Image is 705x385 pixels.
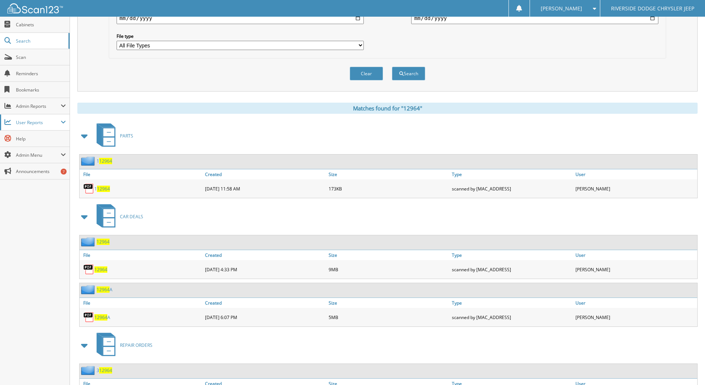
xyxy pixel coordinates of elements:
[392,67,425,80] button: Search
[450,310,574,325] div: scanned by [MAC_ADDRESS]
[203,169,327,179] a: Created
[97,158,112,164] a: 112964
[327,262,450,277] div: 9MB
[120,213,143,220] span: CAR DEALS
[16,103,61,109] span: Admin Reports
[411,12,658,24] input: end
[97,239,110,245] a: 12964
[668,349,705,385] iframe: Chat Widget
[203,181,327,196] div: [DATE] 11:58 AM
[450,250,574,260] a: Type
[80,298,203,308] a: File
[81,156,97,166] img: folder2.png
[92,202,143,231] a: CAR DEALS
[97,186,110,192] span: 12964
[541,6,582,11] span: [PERSON_NAME]
[16,119,61,126] span: User Reports
[16,152,61,158] span: Admin Menu
[16,54,66,60] span: Scan
[16,87,66,93] span: Bookmarks
[203,298,327,308] a: Created
[83,183,94,194] img: PDF.png
[99,367,112,374] span: 12964
[97,286,113,293] a: 12964A
[203,262,327,277] div: [DATE] 4:33 PM
[97,367,112,374] a: 312964
[92,121,133,150] a: PARTS
[450,262,574,277] div: scanned by [MAC_ADDRESS]
[80,250,203,260] a: File
[327,310,450,325] div: 5MB
[450,181,574,196] div: scanned by [MAC_ADDRESS]
[350,67,383,80] button: Clear
[203,310,327,325] div: [DATE] 6:07 PM
[120,133,133,139] span: PARTS
[120,342,152,348] span: REPAIR ORDERS
[83,264,94,275] img: PDF.png
[83,312,94,323] img: PDF.png
[80,169,203,179] a: File
[574,298,697,308] a: User
[327,181,450,196] div: 173KB
[117,33,364,39] label: File type
[81,285,97,294] img: folder2.png
[574,310,697,325] div: [PERSON_NAME]
[77,103,698,114] div: Matches found for "12964"
[16,21,66,28] span: Cabinets
[327,298,450,308] a: Size
[327,250,450,260] a: Size
[450,169,574,179] a: Type
[16,70,66,77] span: Reminders
[61,169,67,175] div: 7
[92,331,152,360] a: REPAIR ORDERS
[16,168,66,175] span: Announcements
[99,158,112,164] span: 12964
[450,298,574,308] a: Type
[81,366,97,375] img: folder2.png
[16,136,66,142] span: Help
[81,237,97,246] img: folder2.png
[94,266,107,273] a: 12964
[574,262,697,277] div: [PERSON_NAME]
[16,38,65,44] span: Search
[574,169,697,179] a: User
[94,314,107,321] span: 12964
[574,250,697,260] a: User
[7,3,63,13] img: scan123-logo-white.svg
[574,181,697,196] div: [PERSON_NAME]
[117,12,364,24] input: start
[97,286,110,293] span: 12964
[94,186,110,192] a: 112964
[327,169,450,179] a: Size
[94,314,110,321] a: 12964A
[611,6,694,11] span: RIVERSIDE DODGE CHRYSLER JEEP
[203,250,327,260] a: Created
